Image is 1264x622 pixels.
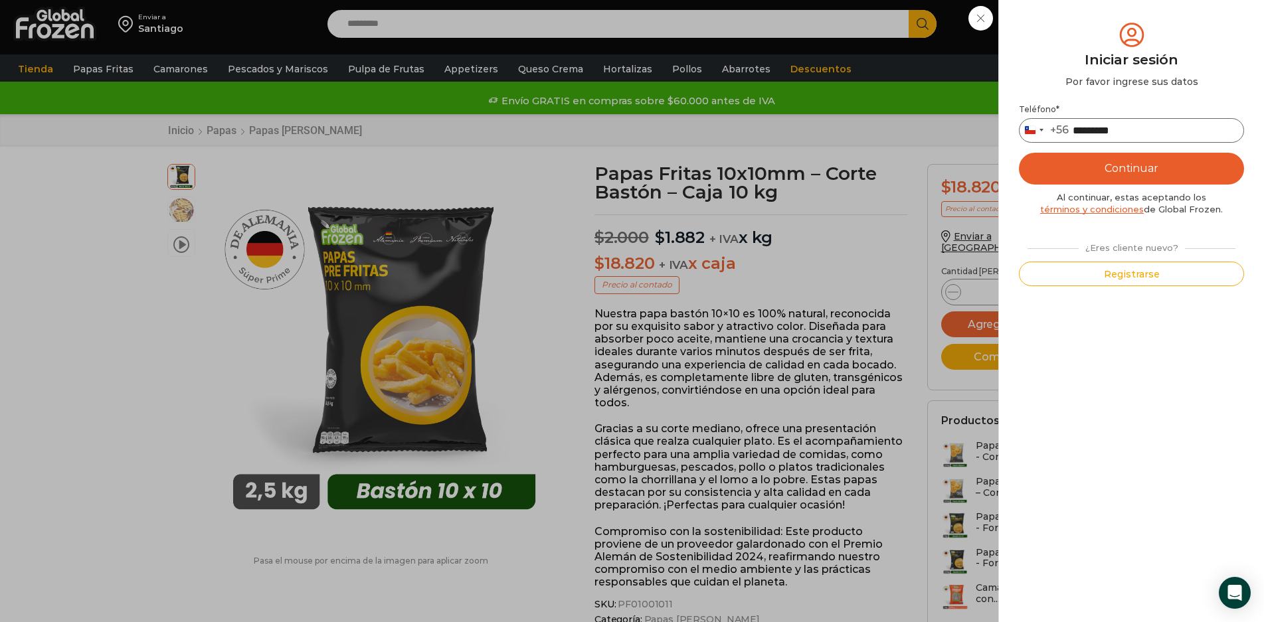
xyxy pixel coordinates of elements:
div: Iniciar sesión [1019,50,1244,70]
button: Continuar [1019,153,1244,185]
div: Open Intercom Messenger [1219,577,1251,609]
label: Teléfono [1019,104,1244,115]
div: ¿Eres cliente nuevo? [1021,237,1241,254]
div: Al continuar, estas aceptando los de Global Frozen. [1019,191,1244,216]
div: +56 [1050,123,1069,137]
button: Selected country [1020,119,1069,142]
a: términos y condiciones [1040,204,1144,214]
div: Por favor ingrese sus datos [1019,75,1244,88]
img: tabler-icon-user-circle.svg [1117,20,1147,50]
button: Registrarse [1019,262,1244,286]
